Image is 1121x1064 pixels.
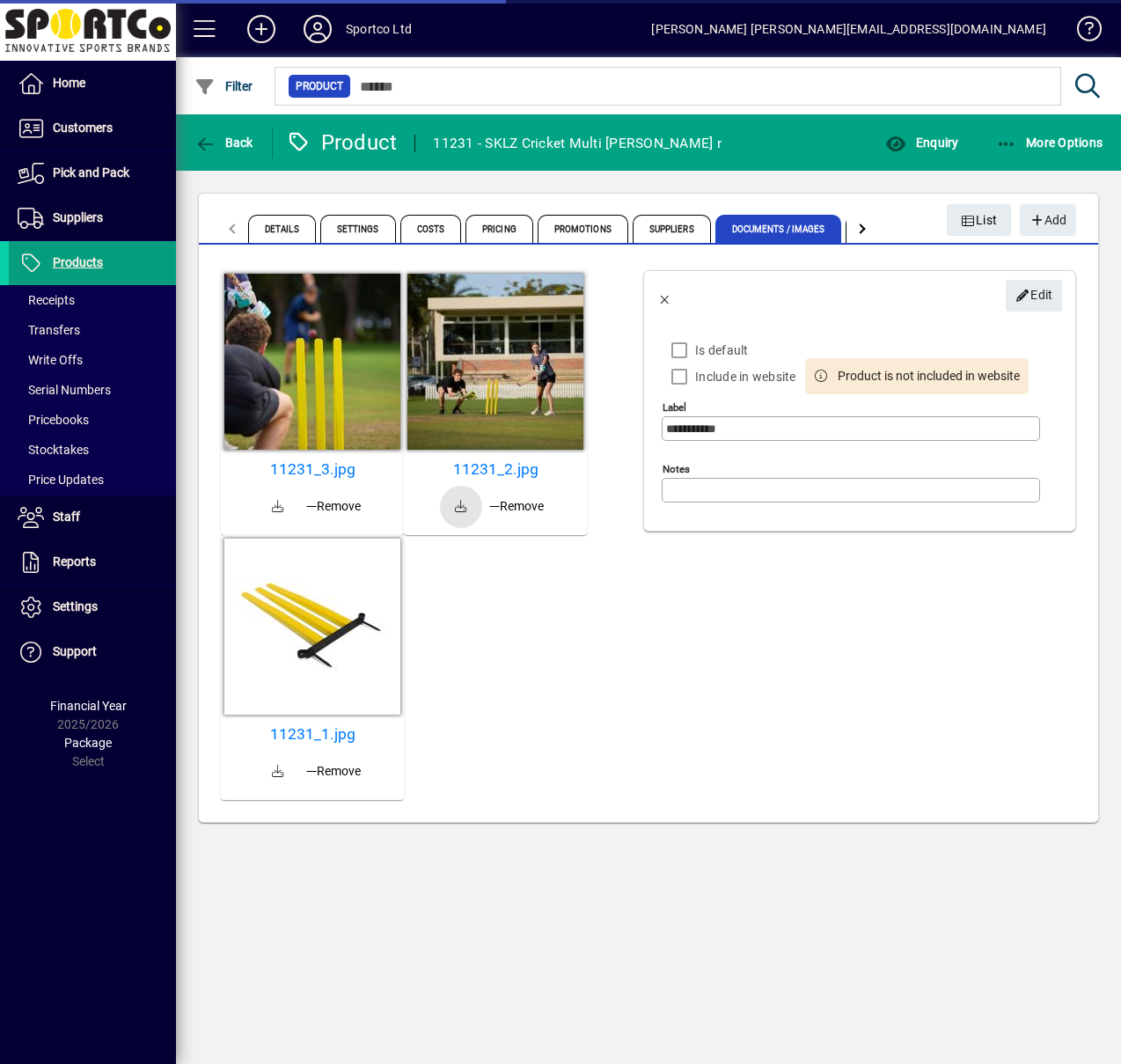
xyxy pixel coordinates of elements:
a: Write Offs [9,345,176,375]
a: Knowledge Base [1064,4,1099,61]
span: Edit [1015,281,1053,310]
span: Enquiry [885,136,958,150]
button: Remove [299,490,368,522]
a: Download [257,751,299,793]
button: Remove [299,755,368,787]
div: Product [286,128,398,157]
button: Edit [1006,280,1062,312]
a: Settings [9,585,176,629]
span: Customers [53,121,113,135]
span: Costs [400,215,462,243]
span: Pick and Pack [53,165,129,180]
button: Back [644,275,686,317]
app-page-header-button: Back [176,127,273,158]
span: Remove [306,497,361,516]
span: Suppliers [53,210,103,224]
a: Support [9,630,176,674]
span: Support [53,644,97,658]
div: Sportco Ltd [346,15,412,43]
span: Price Updates [18,473,104,487]
a: Pick and Pack [9,151,176,195]
a: 11231_2.jpg [411,460,580,479]
button: Filter [190,70,258,102]
span: Serial Numbers [18,383,111,397]
span: Add [1029,206,1066,235]
span: Package [64,736,112,750]
a: Stocktakes [9,435,176,465]
mat-label: Notes [663,463,690,475]
a: 11231_3.jpg [228,460,397,479]
a: Staff [9,495,176,539]
span: Receipts [18,293,75,307]
span: Transfers [18,323,80,337]
a: Home [9,62,176,106]
button: Add [233,13,289,45]
span: Details [248,215,316,243]
span: Reports [53,554,96,569]
a: Receipts [9,285,176,315]
button: Enquiry [881,127,963,158]
button: List [947,204,1012,236]
button: Back [190,127,258,158]
div: [PERSON_NAME] [PERSON_NAME][EMAIL_ADDRESS][DOMAIN_NAME] [651,15,1046,43]
span: Home [53,76,85,90]
span: Suppliers [633,215,711,243]
button: Remove [482,490,551,522]
span: Documents / Images [715,215,842,243]
a: Customers [9,106,176,150]
div: 11231 - SKLZ Cricket Multi [PERSON_NAME] r [433,129,722,158]
span: Remove [489,497,544,516]
button: More Options [992,127,1108,158]
span: Settings [320,215,396,243]
span: Staff [53,510,80,524]
a: Reports [9,540,176,584]
span: Pricing [465,215,533,243]
span: Product [296,77,343,95]
a: Serial Numbers [9,375,176,405]
a: Price Updates [9,465,176,495]
span: More Options [996,136,1103,150]
span: Products [53,255,103,269]
span: List [961,206,998,235]
span: Remove [306,762,361,781]
span: Product is not included in website [838,367,1020,385]
a: Pricebooks [9,405,176,435]
span: Promotions [538,215,628,243]
span: Back [194,136,253,150]
a: Download [257,486,299,528]
a: Download [440,486,482,528]
a: 11231_1.jpg [228,725,397,744]
span: Pricebooks [18,413,89,427]
a: Suppliers [9,196,176,240]
mat-label: Label [663,401,686,414]
span: Stocktakes [18,443,89,457]
button: Profile [289,13,346,45]
span: Settings [53,599,98,613]
button: Add [1020,204,1076,236]
span: Write Offs [18,353,83,367]
span: Filter [194,79,253,93]
span: Financial Year [50,699,127,713]
a: Transfers [9,315,176,345]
